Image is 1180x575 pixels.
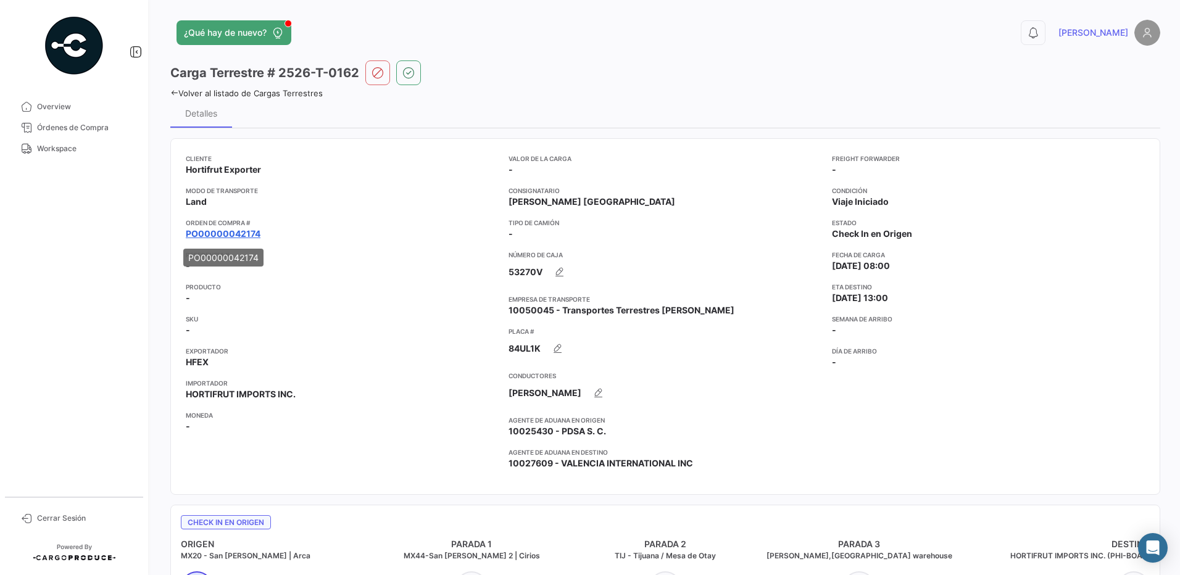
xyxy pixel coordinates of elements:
app-card-info-title: Agente de Aduana en Destino [509,447,821,457]
span: Workspace [37,143,133,154]
app-card-info-title: Moneda [186,410,499,420]
button: ¿Qué hay de nuevo? [177,20,291,45]
span: Check In en Origen [181,515,271,529]
span: - [186,292,190,304]
span: Hortifrut Exporter [186,163,261,176]
span: [DATE] 13:00 [832,292,888,304]
a: Órdenes de Compra [10,117,138,138]
h3: Carga Terrestre # 2526-T-0162 [170,64,359,81]
span: - [832,163,836,176]
a: Volver al listado de Cargas Terrestres [170,88,323,98]
h4: PARADA 2 [568,538,762,550]
span: Cerrar Sesión [37,513,133,524]
div: Abrir Intercom Messenger [1138,533,1168,563]
app-card-info-title: Referencia # [186,250,499,260]
app-card-info-title: Valor de la Carga [509,154,821,163]
a: PO00000042174 [186,228,260,240]
app-card-info-title: ETA Destino [832,282,1145,292]
div: PO00000042174 [183,249,264,267]
h5: HORTIFRUT IMPORTS INC. (PHI-BOAT) [956,550,1150,561]
app-card-info-title: Exportador [186,346,499,356]
h4: PARADA 3 [762,538,956,550]
app-card-info-title: Tipo de Camión [509,218,821,228]
app-card-info-title: Placa # [509,326,821,336]
span: - [509,228,513,240]
h5: MX44-San [PERSON_NAME] 2 | Cirios [375,550,568,561]
span: [PERSON_NAME] [509,387,581,399]
span: - [832,356,836,368]
span: HORTIFRUT IMPORTS INC. [186,388,296,400]
img: powered-by.png [43,15,105,77]
app-card-info-title: SKU [186,314,499,324]
span: 10027609 - VALENCIA INTERNATIONAL INC [509,457,693,470]
h4: PARADA 1 [375,538,568,550]
span: HFEX [186,356,209,368]
app-card-info-title: Semana de Arribo [832,314,1145,324]
span: Viaje Iniciado [832,196,889,208]
app-card-info-title: Producto [186,282,499,292]
span: ¿Qué hay de nuevo? [184,27,267,39]
app-card-info-title: Importador [186,378,499,388]
app-card-info-title: Número de Caja [509,250,821,260]
span: 10050045 - Transportes Terrestres [PERSON_NAME] [509,304,734,316]
span: [DATE] 08:00 [832,260,890,272]
app-card-info-title: Fecha de carga [832,250,1145,260]
span: Overview [37,101,133,112]
span: [PERSON_NAME] [GEOGRAPHIC_DATA] [509,196,675,208]
a: Workspace [10,138,138,159]
span: - [186,420,190,432]
h5: MX20 - San [PERSON_NAME] | Arca [181,550,375,561]
app-card-info-title: Cliente [186,154,499,163]
app-card-info-title: Conductores [509,371,821,381]
span: Check In en Origen [832,228,912,240]
img: placeholder-user.png [1134,20,1160,46]
app-card-info-title: Estado [832,218,1145,228]
span: 10025430 - PDSA S. C. [509,425,606,437]
span: [PERSON_NAME] [1058,27,1128,39]
app-card-info-title: Freight Forwarder [832,154,1145,163]
app-card-info-title: Condición [832,186,1145,196]
app-card-info-title: Consignatario [509,186,821,196]
h5: TIJ - Tijuana / Mesa de Otay [568,550,762,561]
app-card-info-title: Agente de Aduana en Origen [509,415,821,425]
app-card-info-title: Día de Arribo [832,346,1145,356]
span: 53270V [509,266,542,278]
span: - [509,163,513,176]
a: Overview [10,96,138,117]
app-card-info-title: Modo de Transporte [186,186,499,196]
span: 84UL1K [509,342,541,355]
h4: DESTINO [956,538,1150,550]
h5: [PERSON_NAME],[GEOGRAPHIC_DATA] warehouse [762,550,956,561]
h4: ORIGEN [181,538,375,550]
span: - [832,324,836,336]
div: Detalles [185,108,217,118]
span: Land [186,196,207,208]
span: - [186,324,190,336]
app-card-info-title: Orden de Compra # [186,218,499,228]
app-card-info-title: Empresa de Transporte [509,294,821,304]
span: Órdenes de Compra [37,122,133,133]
